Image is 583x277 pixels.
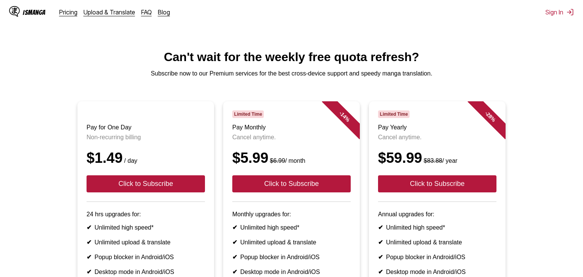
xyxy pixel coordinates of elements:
span: Limited Time [232,110,264,118]
b: ✔ [378,254,383,260]
p: Monthly upgrades for: [232,211,351,218]
b: ✔ [87,269,91,275]
b: ✔ [232,269,237,275]
b: ✔ [232,224,237,231]
li: Desktop mode in Android/iOS [378,268,496,275]
a: Pricing [59,8,77,16]
h3: Pay Yearly [378,124,496,131]
b: ✔ [378,269,383,275]
b: ✔ [232,239,237,246]
button: Click to Subscribe [87,175,205,192]
p: 24 hrs upgrades for: [87,211,205,218]
b: ✔ [87,254,91,260]
button: Click to Subscribe [232,175,351,192]
li: Unlimited high speed* [87,224,205,231]
div: IsManga [23,9,46,16]
li: Popup blocker in Android/iOS [232,253,351,261]
small: / month [268,157,305,164]
div: - 28 % [468,94,513,139]
li: Unlimited high speed* [232,224,351,231]
s: $83.88 [424,157,442,164]
li: Unlimited upload & translate [87,239,205,246]
button: Sign In [545,8,574,16]
p: Annual upgrades for: [378,211,496,218]
li: Desktop mode in Android/iOS [87,268,205,275]
small: / year [422,157,457,164]
img: Sign out [566,8,574,16]
p: Non-recurring billing [87,134,205,141]
li: Popup blocker in Android/iOS [87,253,205,261]
a: Blog [158,8,170,16]
li: Unlimited upload & translate [378,239,496,246]
p: Subscribe now to our Premium services for the best cross-device support and speedy manga translat... [6,70,577,77]
a: IsManga LogoIsManga [9,6,59,18]
button: Click to Subscribe [378,175,496,192]
h1: Can't wait for the weekly free quota refresh? [6,50,577,64]
li: Unlimited upload & translate [232,239,351,246]
b: ✔ [378,239,383,246]
div: - 14 % [322,94,367,139]
p: Cancel anytime. [232,134,351,141]
h3: Pay Monthly [232,124,351,131]
a: Upload & Translate [84,8,135,16]
li: Desktop mode in Android/iOS [232,268,351,275]
p: Cancel anytime. [378,134,496,141]
a: FAQ [141,8,152,16]
s: $6.99 [270,157,285,164]
b: ✔ [87,239,91,246]
img: IsManga Logo [9,6,20,17]
small: / day [123,157,137,164]
b: ✔ [87,224,91,231]
span: Limited Time [378,110,410,118]
div: $5.99 [232,150,351,166]
div: $59.99 [378,150,496,166]
b: ✔ [232,254,237,260]
h3: Pay for One Day [87,124,205,131]
li: Popup blocker in Android/iOS [378,253,496,261]
b: ✔ [378,224,383,231]
div: $1.49 [87,150,205,166]
li: Unlimited high speed* [378,224,496,231]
